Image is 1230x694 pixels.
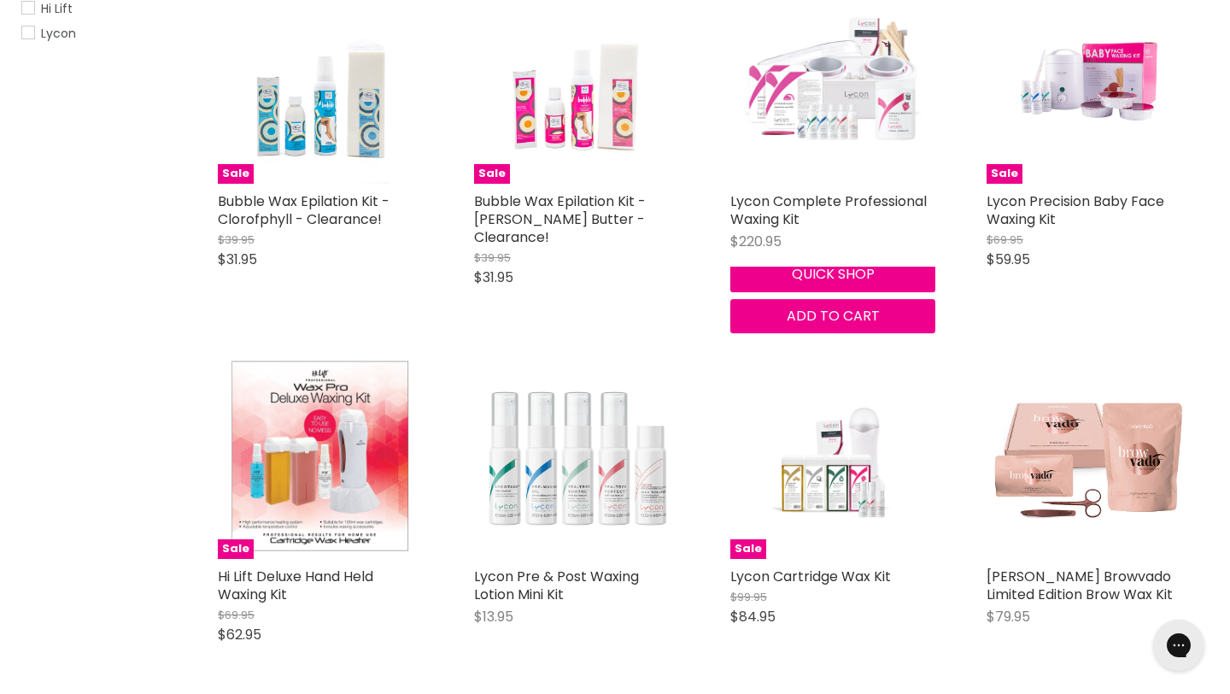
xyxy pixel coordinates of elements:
[218,625,261,644] span: $62.95
[987,567,1173,604] a: [PERSON_NAME] Browvado Limited Edition Brow Wax Kit
[987,191,1164,229] a: Lycon Precision Baby Face Waxing Kit
[474,250,511,266] span: $39.95
[730,589,767,605] span: $99.95
[218,191,389,229] a: Bubble Wax Epilation Kit - Clorofphyll - Clearance!
[730,539,766,559] span: Sale
[41,25,76,42] span: Lycon
[987,250,1030,269] span: $59.95
[474,567,639,604] a: Lycon Pre & Post Waxing Lotion Mini Kit
[218,539,254,559] span: Sale
[730,299,935,333] button: Add to cart
[218,567,373,604] a: Hi Lift Deluxe Hand Held Waxing Kit
[987,607,1030,626] span: $79.95
[474,354,679,559] img: Lycon Pre & Post Waxing Lotion Mini Kit
[987,232,1023,248] span: $69.95
[730,354,935,559] a: Lycon Cartridge Wax KitSale
[730,232,782,251] span: $220.95
[218,250,257,269] span: $31.95
[218,354,423,559] a: Hi Lift Deluxe Hand Held Waxing KitSale
[1145,614,1213,677] iframe: Gorgias live chat messenger
[218,354,423,559] img: Hi Lift Deluxe Hand Held Waxing Kit
[730,354,935,559] img: Lycon Cartridge Wax Kit
[474,607,513,626] span: $13.95
[987,164,1022,184] span: Sale
[730,607,776,626] span: $84.95
[730,257,935,291] button: Quick shop
[218,164,254,184] span: Sale
[474,191,646,247] a: Bubble Wax Epilation Kit - [PERSON_NAME] Butter - Clearance!
[218,232,255,248] span: $39.95
[21,24,179,43] a: Lycon
[787,306,880,326] span: Add to cart
[218,607,255,623] span: $69.95
[730,191,927,229] a: Lycon Complete Professional Waxing Kit
[474,268,513,287] span: $31.95
[730,567,891,586] a: Lycon Cartridge Wax Kit
[474,164,510,184] span: Sale
[987,354,1192,559] img: Caron Browvado Limited Edition Brow Wax Kit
